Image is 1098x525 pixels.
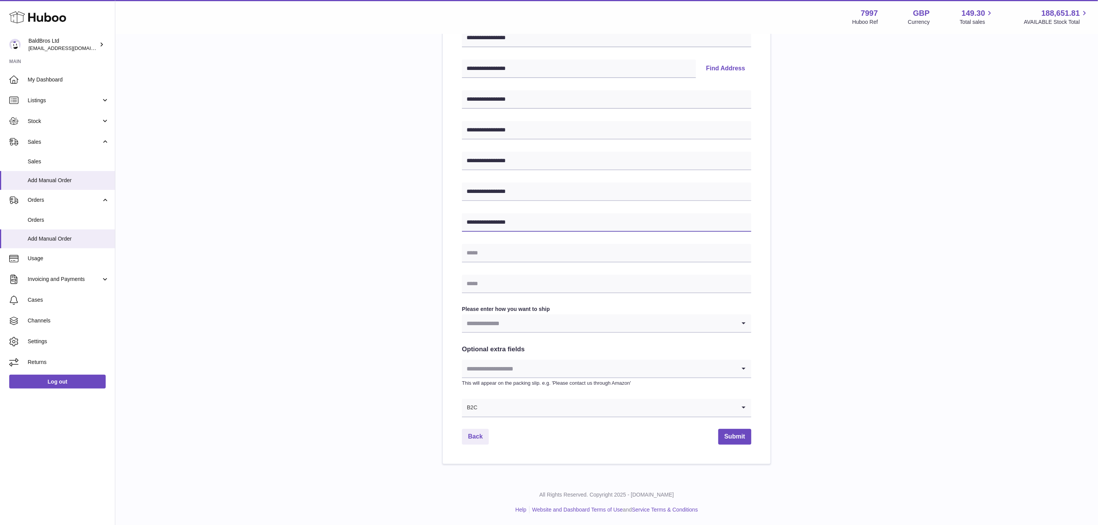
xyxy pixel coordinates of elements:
div: Currency [908,18,930,26]
p: This will appear on the packing slip. e.g. 'Please contact us through Amazon' [462,380,751,387]
span: 188,651.81 [1042,8,1080,18]
label: Please enter how you want to ship [462,306,751,313]
strong: 7997 [861,8,878,18]
span: My Dashboard [28,76,109,83]
span: AVAILABLE Stock Total [1024,18,1089,26]
a: 188,651.81 AVAILABLE Stock Total [1024,8,1089,26]
span: Total sales [960,18,994,26]
p: All Rights Reserved. Copyright 2025 - [DOMAIN_NAME] [121,491,1092,498]
span: Sales [28,158,109,165]
a: Back [462,429,489,445]
h2: Optional extra fields [462,345,751,354]
span: Settings [28,338,109,345]
a: Log out [9,375,106,389]
input: Search for option [462,314,736,332]
span: Add Manual Order [28,177,109,184]
li: and [530,506,698,513]
img: internalAdmin-7997@internal.huboo.com [9,39,21,50]
a: Service Terms & Conditions [632,507,698,513]
span: Orders [28,216,109,224]
a: Website and Dashboard Terms of Use [532,507,623,513]
span: Stock [28,118,101,125]
button: Submit [718,429,751,445]
span: Usage [28,255,109,262]
span: Cases [28,296,109,304]
span: B2C [462,399,478,417]
a: Help [515,507,527,513]
span: Listings [28,97,101,104]
a: 149.30 Total sales [960,8,994,26]
div: Huboo Ref [852,18,878,26]
span: Sales [28,138,101,146]
input: Search for option [478,399,736,417]
span: [EMAIL_ADDRESS][DOMAIN_NAME] [28,45,113,51]
span: Invoicing and Payments [28,276,101,283]
span: Add Manual Order [28,235,109,243]
div: BaldBros Ltd [28,37,98,52]
strong: GBP [913,8,930,18]
input: Search for option [462,360,736,377]
span: 149.30 [962,8,985,18]
span: Orders [28,196,101,204]
div: Search for option [462,360,751,378]
span: Channels [28,317,109,324]
span: Returns [28,359,109,366]
div: Search for option [462,399,751,417]
button: Find Address [700,60,751,78]
div: Search for option [462,314,751,333]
